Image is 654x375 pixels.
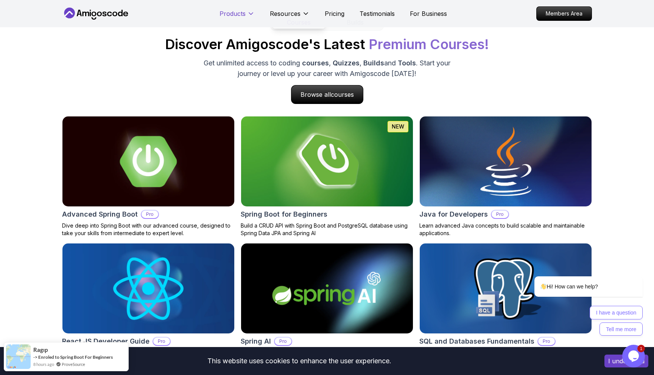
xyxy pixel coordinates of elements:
[33,354,37,360] span: ->
[38,354,113,360] a: Enroled to Spring Boot For Beginners
[241,209,327,220] h2: Spring Boot for Beginners
[62,336,149,347] h2: React JS Developer Guide
[419,222,592,237] p: Learn advanced Java concepts to build scalable and maintainable applications.
[302,59,329,67] span: courses
[419,336,534,347] h2: SQL and Databases Fundamentals
[6,344,31,369] img: provesource social proof notification image
[241,243,413,333] img: Spring AI card
[360,9,395,18] a: Testimonials
[363,59,384,67] span: Builds
[220,9,255,24] button: Products
[241,336,271,347] h2: Spring AI
[419,243,592,364] a: SQL and Databases Fundamentals cardSQL and Databases FundamentalsProMaster SQL and database funda...
[6,353,593,369] div: This website uses cookies to enhance the user experience.
[492,211,508,218] p: Pro
[241,243,413,364] a: Spring AI cardSpring AIProWelcome to the Spring AI course! Learn to build intelligent application...
[62,243,234,333] img: React JS Developer Guide card
[419,116,592,237] a: Java for Developers cardJava for DevelopersProLearn advanced Java concepts to build scalable and ...
[200,58,454,79] p: Get unlimited access to coding , , and . Start your journey or level up your career with Amigosco...
[275,338,291,345] p: Pro
[241,116,413,206] img: Spring Boot for Beginners card
[270,9,310,24] button: Resources
[291,85,363,104] p: Browse all
[333,59,360,67] span: Quizzes
[538,338,555,345] p: Pro
[420,116,592,206] img: Java for Developers card
[604,355,648,367] button: Accept cookies
[62,361,85,367] a: ProveSource
[62,209,138,220] h2: Advanced Spring Boot
[165,37,489,52] h2: Discover Amigoscode's Latest
[142,211,158,218] p: Pro
[510,208,646,341] iframe: chat widget
[398,59,416,67] span: Tools
[325,9,344,18] a: Pricing
[291,85,363,104] a: Browse allcourses
[241,116,413,237] a: Spring Boot for Beginners cardNEWSpring Boot for BeginnersBuild a CRUD API with Spring Boot and P...
[270,9,301,18] p: Resources
[392,123,404,130] p: NEW
[537,7,592,20] p: Members Area
[241,222,413,237] p: Build a CRUD API with Spring Boot and PostgreSQL database using Spring Data JPA and Spring AI
[369,36,489,53] span: Premium Courses!
[33,361,54,367] span: 8 hours ago
[153,338,170,345] p: Pro
[62,222,235,237] p: Dive deep into Spring Boot with our advanced course, designed to take your skills from intermedia...
[331,91,354,98] span: courses
[622,345,646,367] iframe: chat widget
[419,209,488,220] h2: Java for Developers
[220,9,246,18] p: Products
[62,116,235,237] a: Advanced Spring Boot cardAdvanced Spring BootProDive deep into Spring Boot with our advanced cour...
[33,347,48,353] span: Ragıp
[536,6,592,21] a: Members Area
[410,9,447,18] a: For Business
[420,243,592,333] img: SQL and Databases Fundamentals card
[62,116,234,206] img: Advanced Spring Boot card
[62,243,235,364] a: React JS Developer Guide cardReact JS Developer GuideProLearn ReactJS from the ground up and mast...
